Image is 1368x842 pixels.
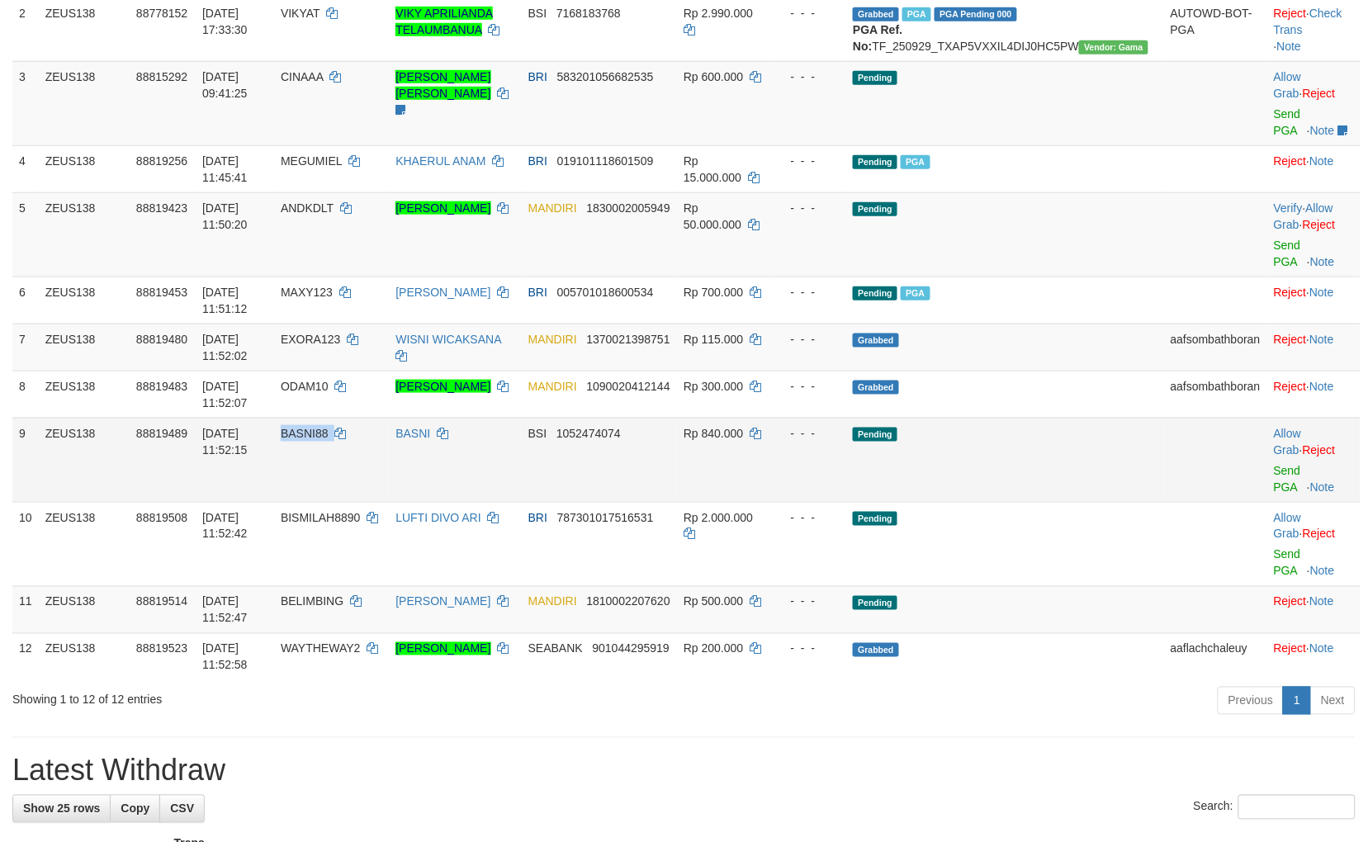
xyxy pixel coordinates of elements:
[557,286,654,299] span: Copy 005701018600534 to clipboard
[39,61,130,145] td: ZEUS138
[202,595,248,625] span: [DATE] 11:52:47
[12,685,557,708] div: Showing 1 to 12 of 12 entries
[159,795,205,823] a: CSV
[281,7,320,20] span: VIKYAT
[853,202,897,216] span: Pending
[1274,511,1303,541] span: ·
[853,381,899,395] span: Grabbed
[778,69,840,85] div: - - -
[778,331,840,348] div: - - -
[1303,218,1336,231] a: Reject
[1267,145,1361,192] td: ·
[1274,642,1307,655] a: Reject
[1267,371,1361,418] td: ·
[528,201,577,215] span: MANDIRI
[202,511,248,541] span: [DATE] 11:52:42
[281,380,329,393] span: ODAM10
[853,333,899,348] span: Grabbed
[587,333,670,346] span: Copy 1370021398751 to clipboard
[23,802,100,816] span: Show 25 rows
[853,428,897,442] span: Pending
[1274,70,1301,100] a: Allow Grab
[901,286,930,300] span: Marked by aafsolysreylen
[1274,548,1301,578] a: Send PGA
[136,642,187,655] span: 88819523
[39,145,130,192] td: ZEUS138
[1310,687,1356,715] a: Next
[1309,380,1334,393] a: Note
[1164,371,1267,418] td: aafsombathboran
[281,427,329,440] span: BASNI88
[1274,201,1303,215] a: Verify
[1274,107,1301,137] a: Send PGA
[1267,61,1361,145] td: ·
[557,154,654,168] span: Copy 019101118601509 to clipboard
[528,70,547,83] span: BRI
[528,595,577,608] span: MANDIRI
[684,154,741,184] span: Rp 15.000.000
[136,154,187,168] span: 88819256
[778,200,840,216] div: - - -
[136,70,187,83] span: 88815292
[281,642,360,655] span: WAYTHEWAY2
[778,594,840,610] div: - - -
[1267,192,1361,277] td: · ·
[395,333,501,346] a: WISNI WICAKSANA
[110,795,160,823] a: Copy
[170,802,194,816] span: CSV
[1309,595,1334,608] a: Note
[1274,7,1342,36] a: Check Trans
[136,595,187,608] span: 88819514
[528,154,547,168] span: BRI
[528,427,547,440] span: BSI
[136,511,187,524] span: 88819508
[281,70,323,83] span: CINAAA
[1164,633,1267,680] td: aaflachchaleuy
[395,154,485,168] a: KHAERUL ANAM
[395,427,430,440] a: BASNI
[1277,40,1302,53] a: Note
[1274,380,1307,393] a: Reject
[528,642,583,655] span: SEABANK
[395,70,490,100] a: [PERSON_NAME] [PERSON_NAME]
[39,192,130,277] td: ZEUS138
[395,380,490,393] a: [PERSON_NAME]
[1274,595,1307,608] a: Reject
[853,596,897,610] span: Pending
[12,324,39,371] td: 7
[281,511,361,524] span: BISMILAH8890
[39,633,130,680] td: ZEUS138
[935,7,1017,21] span: PGA Pending
[1303,87,1336,100] a: Reject
[12,61,39,145] td: 3
[684,7,753,20] span: Rp 2.990.000
[528,511,547,524] span: BRI
[1267,633,1361,680] td: ·
[1267,277,1361,324] td: ·
[395,286,490,299] a: [PERSON_NAME]
[12,277,39,324] td: 6
[136,286,187,299] span: 88819453
[1274,464,1301,494] a: Send PGA
[1274,70,1303,100] span: ·
[1267,418,1361,502] td: ·
[853,71,897,85] span: Pending
[684,201,741,231] span: Rp 50.000.000
[202,427,248,456] span: [DATE] 11:52:15
[587,380,670,393] span: Copy 1090020412144 to clipboard
[136,427,187,440] span: 88819489
[12,192,39,277] td: 5
[1274,511,1301,541] a: Allow Grab
[1309,286,1334,299] a: Note
[202,333,248,362] span: [DATE] 11:52:02
[395,642,490,655] a: [PERSON_NAME]
[778,425,840,442] div: - - -
[853,643,899,657] span: Grabbed
[1164,324,1267,371] td: aafsombathboran
[1274,427,1301,456] a: Allow Grab
[1267,502,1361,586] td: ·
[136,333,187,346] span: 88819480
[684,642,743,655] span: Rp 200.000
[395,595,490,608] a: [PERSON_NAME]
[12,418,39,502] td: 9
